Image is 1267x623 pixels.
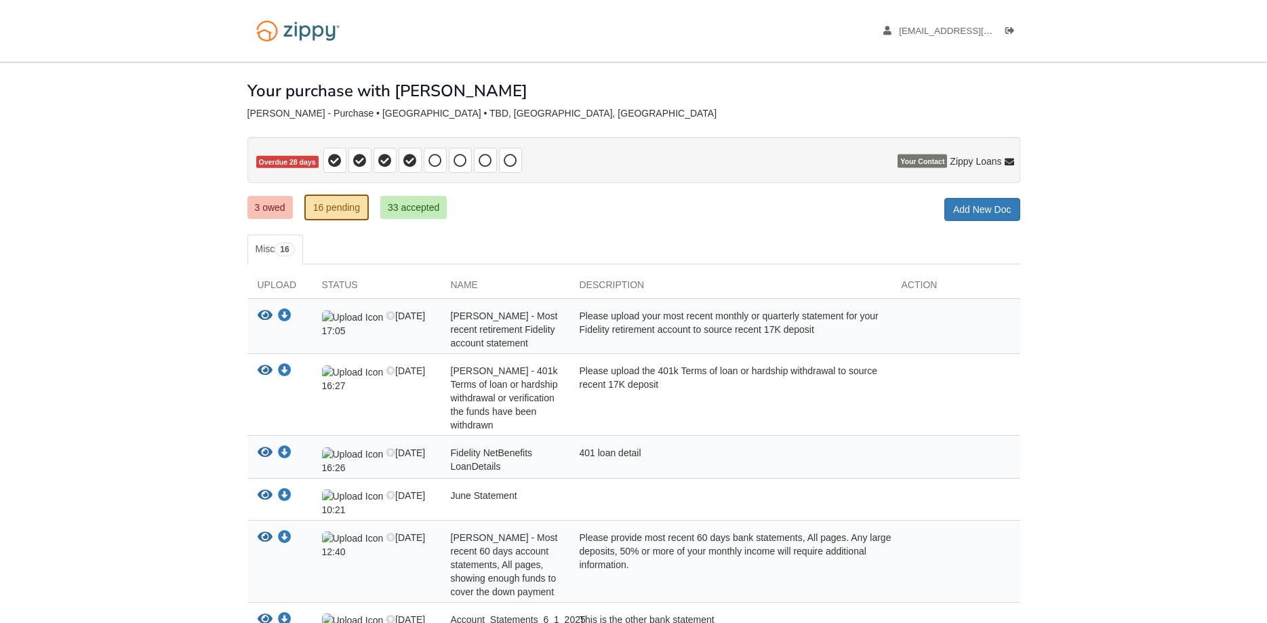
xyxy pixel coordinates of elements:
a: Download Elizabeth Leonard - 401k Terms of loan or hardship withdrawal or verification the funds ... [278,366,291,377]
div: Status [312,278,441,298]
a: Download Elizabeth Leonard - Most recent 60 days account statements, All pages, showing enough fu... [278,533,291,544]
img: Upload Icon [322,489,384,503]
span: [PERSON_NAME] - 401k Terms of loan or hardship withdrawal or verification the funds have been wit... [451,365,558,430]
a: Download Fidelity NetBenefits LoanDetails [278,448,291,459]
span: [DATE] 10:21 [322,490,426,515]
a: Log out [1005,26,1020,39]
div: Description [569,278,891,298]
div: 401 loan detail [569,446,891,474]
span: bmcconnell61@hotmail.com [899,26,1054,36]
h1: Your purchase with [PERSON_NAME] [247,82,527,100]
img: Upload Icon [322,365,384,379]
div: Please provide most recent 60 days bank statements, All pages. Any large deposits, 50% or more of... [569,531,891,599]
div: Please upload the 401k Terms of loan or hardship withdrawal to source recent 17K deposit [569,364,891,432]
img: Upload Icon [322,447,384,461]
div: Upload [247,278,312,298]
div: Please upload your most recent monthly or quarterly statement for your Fidelity retirement accoun... [569,309,891,350]
span: [DATE] 17:05 [322,310,426,336]
a: 16 pending [304,195,369,220]
span: Overdue 28 days [256,156,319,169]
button: View Fidelity NetBenefits LoanDetails [258,446,273,460]
a: 33 accepted [380,196,447,219]
img: Upload Icon [322,531,384,545]
a: Add New Doc [944,198,1020,221]
div: Action [891,278,1020,298]
a: Download June Statement [278,491,291,502]
span: [DATE] 16:27 [322,365,426,390]
span: [PERSON_NAME] - Most recent retirement Fidelity account statement [451,310,558,348]
button: View Elizabeth Leonard - Most recent retirement Fidelity account statement [258,309,273,323]
img: Upload Icon [322,310,384,324]
button: View Elizabeth Leonard - 401k Terms of loan or hardship withdrawal or verification the funds have... [258,364,273,378]
span: 16 [275,243,294,256]
div: Name [441,278,569,298]
span: June Statement [451,490,517,501]
span: [PERSON_NAME] - Most recent 60 days account statements, All pages, showing enough funds to cover ... [451,532,558,597]
a: Download Elizabeth Leonard - Most recent retirement Fidelity account statement [278,311,291,322]
img: Logo [247,14,348,48]
a: Misc [247,235,303,264]
span: Zippy Loans [950,155,1001,168]
div: [PERSON_NAME] - Purchase • [GEOGRAPHIC_DATA] • TBD, [GEOGRAPHIC_DATA], [GEOGRAPHIC_DATA] [247,108,1020,119]
span: [DATE] 16:26 [322,447,426,473]
button: View June Statement [258,489,273,503]
span: Fidelity NetBenefits LoanDetails [451,447,533,472]
button: View Elizabeth Leonard - Most recent 60 days account statements, All pages, showing enough funds ... [258,531,273,545]
span: Your Contact [898,155,947,168]
a: edit profile [883,26,1055,39]
a: 3 owed [247,196,293,219]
